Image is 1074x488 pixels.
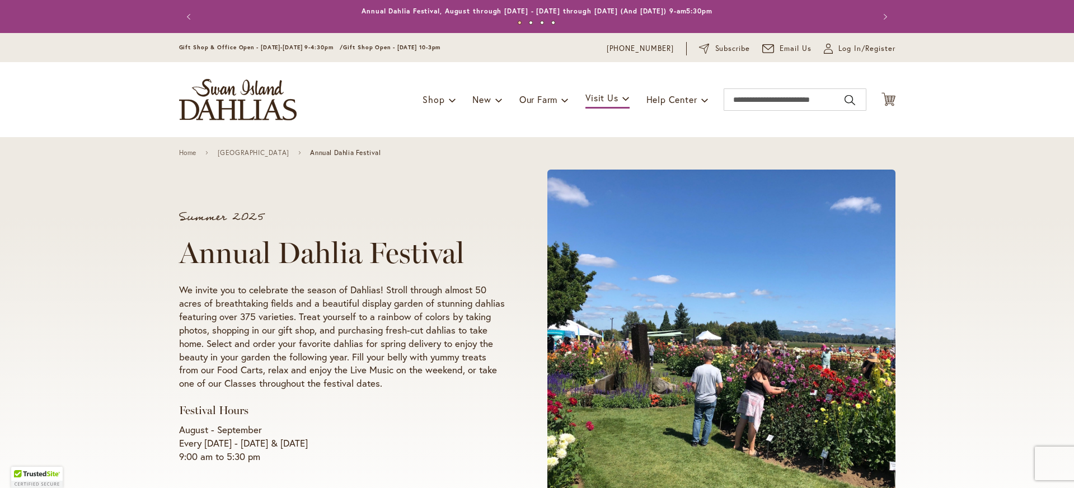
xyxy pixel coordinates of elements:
[824,43,895,54] a: Log In/Register
[472,93,491,105] span: New
[11,467,63,488] div: TrustedSite Certified
[343,44,440,51] span: Gift Shop Open - [DATE] 10-3pm
[310,149,381,157] span: Annual Dahlia Festival
[179,283,505,391] p: We invite you to celebrate the season of Dahlias! Stroll through almost 50 acres of breathtaking ...
[585,92,618,104] span: Visit Us
[179,6,201,28] button: Previous
[179,212,505,223] p: Summer 2025
[179,423,505,463] p: August - September Every [DATE] - [DATE] & [DATE] 9:00 am to 5:30 pm
[873,6,895,28] button: Next
[646,93,697,105] span: Help Center
[551,21,555,25] button: 4 of 4
[179,403,505,417] h3: Festival Hours
[715,43,751,54] span: Subscribe
[540,21,544,25] button: 3 of 4
[780,43,812,54] span: Email Us
[838,43,895,54] span: Log In/Register
[179,44,344,51] span: Gift Shop & Office Open - [DATE]-[DATE] 9-4:30pm /
[519,93,557,105] span: Our Farm
[607,43,674,54] a: [PHONE_NUMBER]
[179,79,297,120] a: store logo
[518,21,522,25] button: 1 of 4
[362,7,712,15] a: Annual Dahlia Festival, August through [DATE] - [DATE] through [DATE] (And [DATE]) 9-am5:30pm
[699,43,750,54] a: Subscribe
[423,93,444,105] span: Shop
[179,236,505,270] h1: Annual Dahlia Festival
[218,149,289,157] a: [GEOGRAPHIC_DATA]
[762,43,812,54] a: Email Us
[529,21,533,25] button: 2 of 4
[179,149,196,157] a: Home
